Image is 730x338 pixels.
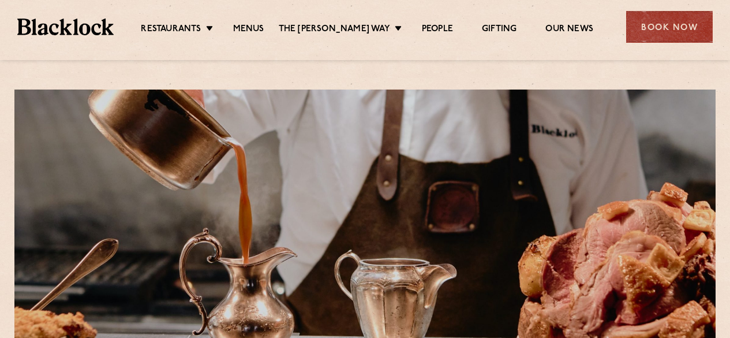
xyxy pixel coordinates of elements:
div: Book Now [626,11,713,43]
a: Menus [233,24,264,36]
a: Restaurants [141,24,201,36]
img: BL_Textured_Logo-footer-cropped.svg [17,18,114,35]
a: Gifting [482,24,516,36]
a: The [PERSON_NAME] Way [279,24,390,36]
a: Our News [545,24,593,36]
a: People [422,24,453,36]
